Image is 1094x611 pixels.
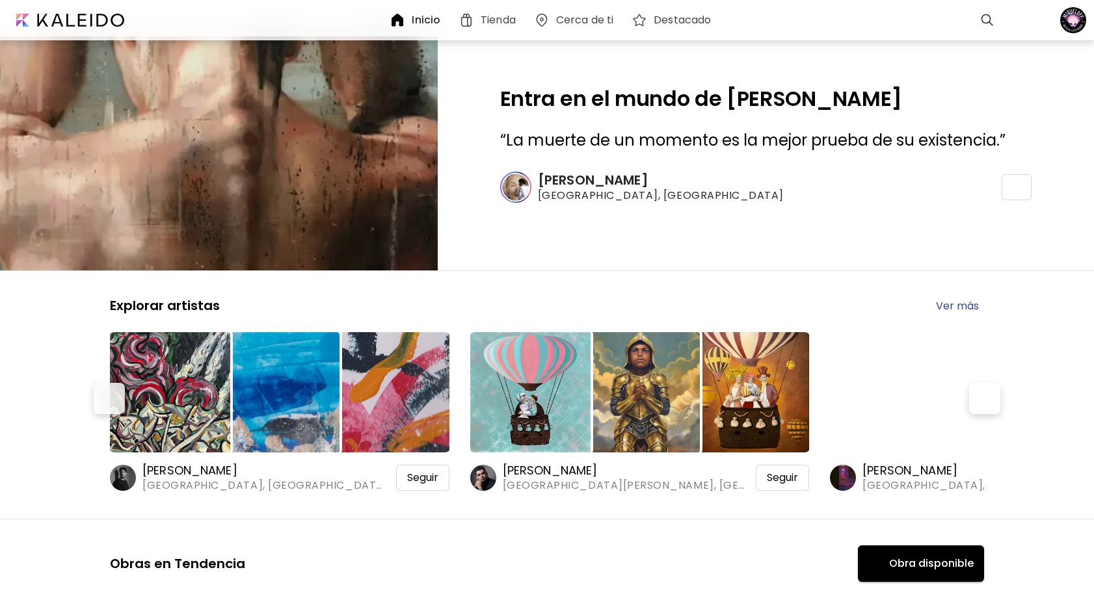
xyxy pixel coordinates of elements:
[1027,12,1043,28] img: bellIcon
[964,12,980,28] img: cart
[995,12,1011,28] img: chatIcon
[500,129,996,151] span: “La muerte de un momento es la mejor prueba de su existencia
[388,15,417,25] h6: Inicio
[858,545,984,582] button: Available ArtObra disponible
[767,471,798,484] span: Seguir
[969,383,1000,414] button: Next-button
[110,332,230,452] img: https://cdn.kaleido.art/CDN/Artwork/176360/Thumbnail/large.webp?updated=782301
[889,556,974,571] h5: Obra disponible
[470,330,810,493] a: https://cdn.kaleido.art/CDN/Artwork/176350/Thumbnail/large.webp?updated=782216https://cdn.kaleido...
[538,172,784,188] h6: [PERSON_NAME]
[977,391,993,406] img: Next-button
[328,332,449,452] img: https://cdn.kaleido.art/CDN/Artwork/176274/Thumbnail/medium.webp?updated=781737
[756,465,809,491] div: Seguir
[1010,181,1023,194] img: icon
[533,15,590,25] h6: Cerca de ti
[500,130,1032,151] h3: .”
[630,15,687,25] h6: Destacado
[1024,9,1046,31] button: bellIcon
[94,383,125,414] button: Prev-button
[457,15,492,25] h6: Tienda
[110,297,220,314] h5: Explorar artistas
[538,188,784,203] span: [GEOGRAPHIC_DATA], [GEOGRAPHIC_DATA]
[110,555,245,572] h5: Obras en Tendencia
[974,302,984,309] img: arrow-right
[407,471,438,484] span: Seguir
[366,12,422,28] a: Inicio
[689,332,809,452] img: https://cdn.kaleido.art/CDN/Artwork/176348/Thumbnail/medium.webp?updated=782209
[926,298,984,314] a: Ver más
[580,332,700,452] img: https://cdn.kaleido.art/CDN/Artwork/176286/Thumbnail/medium.webp?updated=781825
[142,478,386,493] span: [GEOGRAPHIC_DATA], [GEOGRAPHIC_DATA]
[830,332,950,452] img: https://cdn.kaleido.art/CDN/Artwork/72203/Thumbnail/large.webp?updated=320437
[101,391,117,406] img: Prev-button
[219,332,340,452] img: https://cdn.kaleido.art/CDN/Artwork/176275/Thumbnail/medium.webp?updated=781740
[435,12,498,28] a: Tienda
[142,463,386,478] h6: [PERSON_NAME]
[608,12,693,28] a: Destacado
[503,463,747,478] h6: [PERSON_NAME]
[511,12,595,28] a: Cerca de ti
[500,172,1032,203] a: [PERSON_NAME][GEOGRAPHIC_DATA], [GEOGRAPHIC_DATA]icon
[868,556,884,571] img: Available Art
[503,478,747,493] span: [GEOGRAPHIC_DATA][PERSON_NAME], [GEOGRAPHIC_DATA]
[396,465,449,491] div: Seguir
[500,88,1032,109] h2: Entra en el mundo de [PERSON_NAME]
[470,332,591,452] img: https://cdn.kaleido.art/CDN/Artwork/176350/Thumbnail/large.webp?updated=782216
[110,330,449,493] a: https://cdn.kaleido.art/CDN/Artwork/176360/Thumbnail/large.webp?updated=782301https://cdn.kaleido...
